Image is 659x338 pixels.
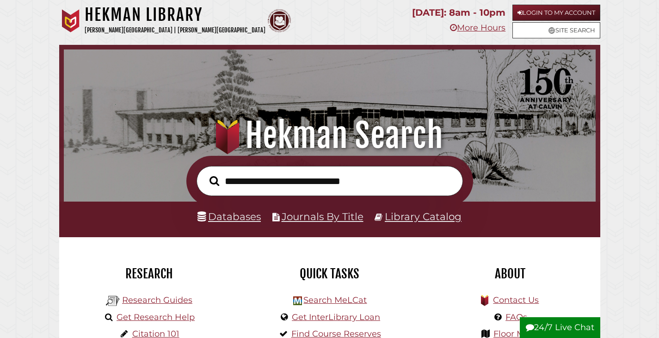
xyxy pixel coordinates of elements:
p: [PERSON_NAME][GEOGRAPHIC_DATA] | [PERSON_NAME][GEOGRAPHIC_DATA] [85,25,265,36]
a: Library Catalog [385,210,462,222]
a: Search MeLCat [303,295,367,305]
a: Contact Us [493,295,539,305]
p: [DATE]: 8am - 10pm [412,5,505,21]
h2: Research [66,266,233,282]
a: FAQs [505,312,527,322]
button: Search [205,173,224,189]
a: Research Guides [122,295,192,305]
h2: Quick Tasks [246,266,413,282]
a: More Hours [450,23,505,33]
img: Hekman Library Logo [106,294,120,308]
a: Site Search [512,22,600,38]
img: Hekman Library Logo [293,296,302,305]
a: Databases [197,210,261,222]
a: Get InterLibrary Loan [292,312,380,322]
a: Get Research Help [117,312,195,322]
a: Journals By Title [282,210,363,222]
img: Calvin Theological Seminary [268,9,291,32]
img: Calvin University [59,9,82,32]
i: Search [209,176,219,186]
a: Login to My Account [512,5,600,21]
h1: Hekman Search [74,115,585,156]
h1: Hekman Library [85,5,265,25]
h2: About [427,266,593,282]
